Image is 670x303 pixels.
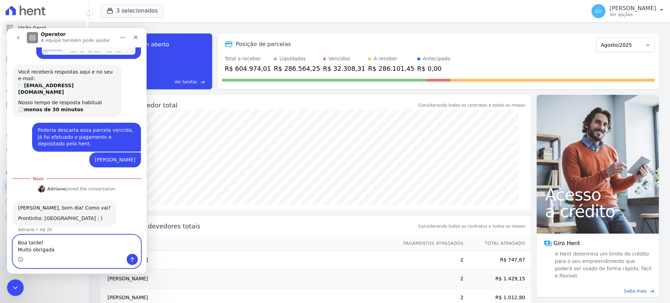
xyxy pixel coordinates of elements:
td: [PERSON_NAME] [100,251,397,270]
a: Ver tarefas east [142,79,205,85]
a: Minha Carteira [3,98,86,112]
div: R$ 286.564,25 [274,64,320,73]
span: east [649,289,655,294]
iframe: Intercom live chat [7,279,24,296]
div: Nosso tempo de resposta habitual 🕒 [11,71,109,85]
a: Contratos [3,36,86,50]
span: a crédito [545,203,650,220]
div: R$ 32.308,31 [323,64,365,73]
div: joined the conversation [40,158,109,164]
img: Profile image for Adriane [31,157,38,164]
td: 2 [397,270,464,288]
a: Negativação [3,144,86,158]
div: Poderia descarta essa parcela vencida, já foi efetuado o pagamento e depositado pela hent. [31,99,128,119]
a: Recebíveis [3,180,86,194]
span: SV [595,9,602,14]
span: Ver tarefas [174,79,197,85]
button: Selecionador de Emoji [11,228,16,234]
div: [PERSON_NAME] [88,128,128,135]
div: Adriane • Há 2h [11,199,45,204]
div: R$ 286.101,45 [368,64,415,73]
div: Considerando todos os contratos e todos os meses [418,102,525,108]
p: [PERSON_NAME] [610,5,656,12]
div: R$ 604.974,01 [225,64,271,73]
a: Lotes [3,67,86,81]
span: A Hent determina um limite de crédito para o seu empreendimento que poderá ser usado de forma ráp... [553,250,652,280]
a: Parcelas [3,52,86,66]
span: east [200,79,205,85]
td: [PERSON_NAME] [100,270,397,288]
div: Liquidados [280,55,306,62]
div: Adriane diz… [6,156,134,172]
td: 2 [397,251,464,270]
a: Conta Hent [3,195,86,209]
button: 3 selecionados [100,4,164,17]
th: Nome [100,236,397,251]
div: Total a receber [225,55,271,62]
div: R$ 0,00 [417,64,451,73]
td: R$ 1.429,15 [464,270,531,288]
p: Ver opções [610,12,656,17]
div: SHIRLEY diz… [6,124,134,145]
div: New messages divider [6,150,134,151]
a: Crédito [3,128,86,142]
button: SV [PERSON_NAME] Ver opções [586,1,670,21]
th: Total Atrasado [464,236,531,251]
div: Saldo devedor total [116,100,417,110]
div: Antecipado [423,55,451,62]
a: Transferências [3,113,86,127]
div: [PERSON_NAME] [82,124,134,139]
iframe: Intercom live chat [7,28,147,274]
div: Poderia descarta essa parcela vencida, já foi efetuado o pagamento e depositado pela hent. [25,94,134,123]
textarea: Envie uma mensagem... [6,207,134,226]
th: Pagamentos Atrasados [397,236,464,251]
div: [PERSON_NAME], bom dia! Como vai?Prontinho. [GEOGRAPHIC_DATA] ; )Adriane • Há 2h [6,172,109,198]
a: Saiba mais east [541,288,655,294]
span: Principais devedores totais [116,221,417,231]
button: Enviar uma mensagem [120,226,131,237]
span: Acesso [545,186,650,203]
span: Saiba mais [624,288,647,294]
b: menos de 30 minutos [17,78,76,84]
div: Prontinho. [GEOGRAPHIC_DATA] ; ) [11,187,104,194]
div: Você receberá respostas aqui e no seu e-mail: ✉️ [11,40,109,68]
a: Clientes [3,82,86,96]
div: Posição de parcelas [236,40,291,48]
div: SHIRLEY diz… [6,94,134,124]
div: [PERSON_NAME], bom dia! Como vai? [11,176,104,183]
div: Adriane diz… [6,172,134,213]
div: Vencidos [329,55,350,62]
span: Visão Geral [18,24,46,31]
div: Plataformas [6,169,83,177]
b: Adriane [40,158,59,163]
span: Giro Hent [553,239,580,248]
b: [EMAIL_ADDRESS][DOMAIN_NAME] [11,54,67,67]
span: Considerando todos os contratos e todos os meses [418,223,525,229]
div: A receber [374,55,397,62]
a: Visão Geral [3,21,86,35]
td: R$ 747,67 [464,251,531,270]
